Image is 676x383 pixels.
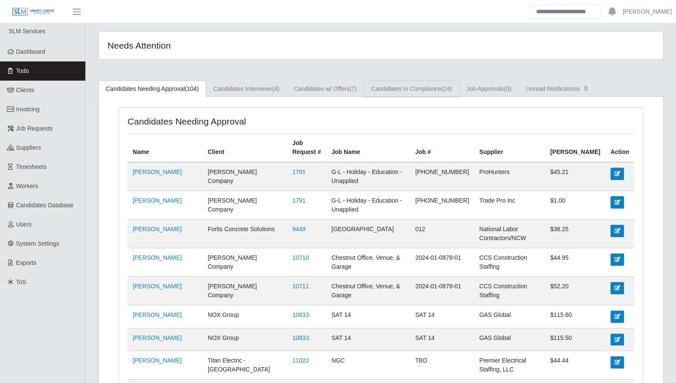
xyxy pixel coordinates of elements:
th: Supplier [474,133,545,162]
span: Todo [16,67,29,74]
h4: Needs Attention [107,40,328,51]
td: National Labor Contractors/NCW [474,220,545,248]
span: ToS [16,279,26,285]
td: [GEOGRAPHIC_DATA] [326,220,410,248]
th: Client [203,133,287,162]
td: 2024-01-0878-01 [410,277,474,305]
span: (0) [504,85,511,92]
a: [PERSON_NAME] [133,283,182,290]
span: System Settings [16,240,59,247]
td: GAS Global [474,305,545,328]
td: [PERSON_NAME] Company [203,248,287,277]
td: G-L - Holiday - Education - Unapplied [326,162,410,191]
a: 9449 [292,226,305,232]
td: Titan Electric - [GEOGRAPHIC_DATA] [203,351,287,380]
a: 10711 [292,283,309,290]
td: CCS Construction Staffing [474,277,545,305]
td: NOX Group [203,305,287,328]
td: $1.00 [545,191,605,220]
td: 012 [410,220,474,248]
td: ProHunters [474,162,545,191]
td: TBD [410,351,474,380]
td: [PERSON_NAME] Company [203,277,287,305]
span: Candidates Database [16,202,74,209]
a: [PERSON_NAME] [133,168,182,175]
td: Trade Pro Inc [474,191,545,220]
td: GAS Global [474,328,545,351]
td: Premier Electrical Staffing, LLC [474,351,545,380]
span: (4) [272,85,279,92]
a: [PERSON_NAME] [133,334,182,341]
td: NOX Group [203,328,287,351]
td: Chestnut Office, Venue, & Garage [326,248,410,277]
span: Workers [16,183,38,189]
a: [PERSON_NAME] [133,357,182,364]
a: [PERSON_NAME] [133,254,182,261]
th: Action [605,133,634,162]
h4: Candidates Needing Approval [128,116,331,127]
td: $115.50 [545,328,605,351]
td: Fortis Concrete Solutions [203,220,287,248]
td: $38.25 [545,220,605,248]
a: Candidates In Compliance [364,81,459,97]
td: NGC [326,351,410,380]
td: Chestnut Office, Venue, & Garage [326,277,410,305]
img: SLM Logo [12,7,55,17]
span: Dashboard [16,48,46,55]
span: SLM Services [9,28,45,35]
a: [PERSON_NAME] [623,7,672,16]
td: $45.21 [545,162,605,191]
a: 10833 [292,311,309,318]
th: Job Request # [287,133,326,162]
span: Clients [16,87,35,93]
span: Exports [16,259,36,266]
span: Invoicing [16,106,40,113]
span: Users [16,221,32,228]
span: [] [582,84,590,91]
td: $44.95 [545,248,605,277]
input: Search [531,4,601,19]
td: CCS Construction Staffing [474,248,545,277]
th: [PERSON_NAME] [545,133,605,162]
td: [PHONE_NUMBER] [410,162,474,191]
td: G-L - Holiday - Education - Unapplied [326,191,410,220]
span: (7) [349,85,357,92]
a: 10710 [292,254,309,261]
td: SAT 14 [410,305,474,328]
a: Job Approvals [459,81,519,97]
td: $44.44 [545,351,605,380]
a: Candidates w/ Offers [287,81,364,97]
td: 2024-01-0878-01 [410,248,474,277]
a: Candidates Interviews [206,81,287,97]
span: (24) [441,85,452,92]
td: SAT 14 [326,328,410,351]
th: Job Name [326,133,410,162]
td: SAT 14 [410,328,474,351]
td: $52.20 [545,277,605,305]
td: [PERSON_NAME] Company [203,191,287,220]
a: 1791 [292,197,305,204]
a: Candidates Needing Approval [99,81,206,97]
span: Job Requests [16,125,53,132]
a: Unread Notifications [519,81,598,97]
span: Timesheets [16,163,47,170]
span: Suppliers [16,144,41,151]
td: SAT 14 [326,305,410,328]
a: [PERSON_NAME] [133,311,182,318]
th: Job # [410,133,474,162]
a: 11022 [292,357,309,364]
a: [PERSON_NAME] [133,226,182,232]
a: 1791 [292,168,305,175]
th: Name [128,133,203,162]
a: [PERSON_NAME] [133,197,182,204]
a: 10833 [292,334,309,341]
td: $115.60 [545,305,605,328]
td: [PHONE_NUMBER] [410,191,474,220]
td: [PERSON_NAME] Company [203,162,287,191]
span: (104) [185,85,199,92]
